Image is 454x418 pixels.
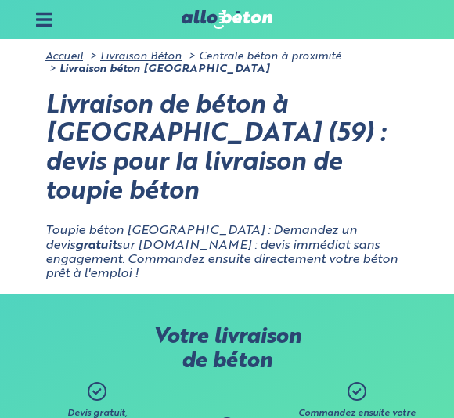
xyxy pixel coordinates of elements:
strong: gratuit [75,240,117,252]
li: Livraison béton [GEOGRAPHIC_DATA] [45,63,269,75]
a: Livraison Béton [100,51,182,62]
a: Accueil [45,51,83,62]
img: allobéton [182,10,272,29]
h1: Livraison de béton à [GEOGRAPHIC_DATA] (59) : devis pour la livraison de toupie béton [45,92,409,207]
iframe: Help widget launcher [315,357,437,401]
li: Centrale béton à proximité [185,50,341,63]
p: Toupie béton [GEOGRAPHIC_DATA] : Demandez un devis sur [DOMAIN_NAME] : devis immédiat sans engage... [45,224,409,282]
p: Votre livraison de béton [36,326,417,375]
